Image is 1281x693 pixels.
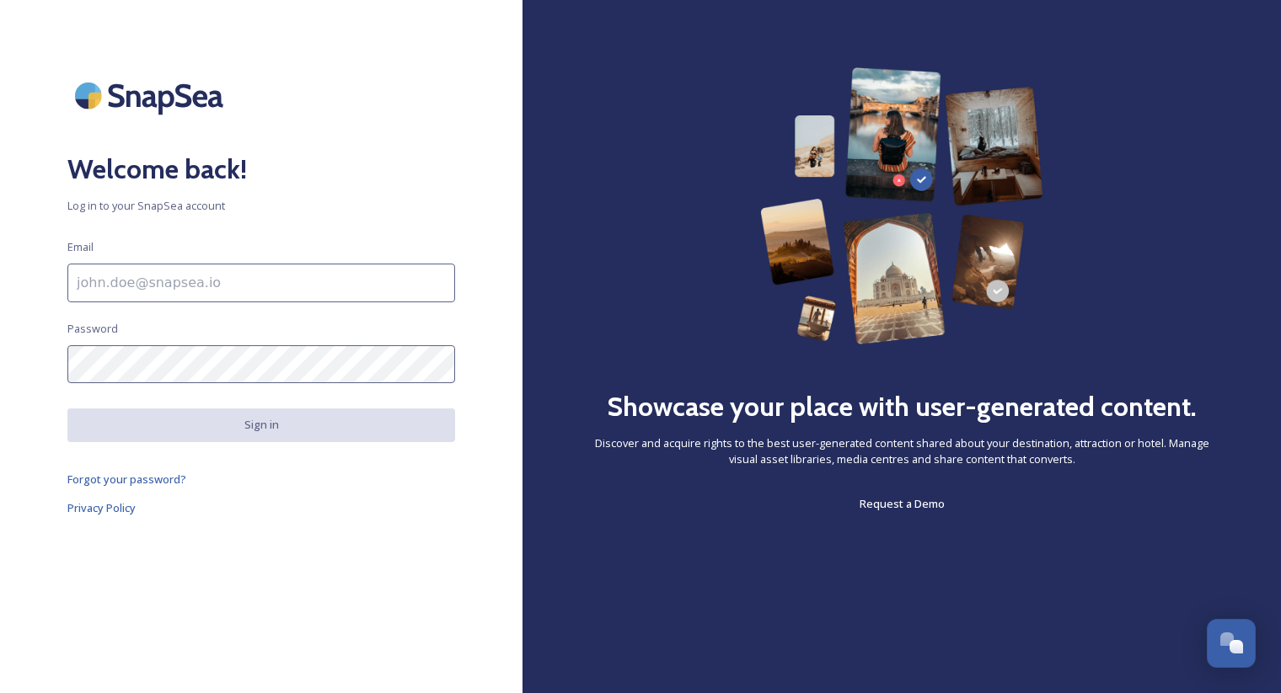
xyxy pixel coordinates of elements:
span: Password [67,321,118,337]
span: Privacy Policy [67,500,136,515]
h2: Showcase your place with user-generated content. [607,386,1197,427]
a: Forgot your password? [67,469,455,489]
a: Privacy Policy [67,498,455,518]
a: Request a Demo [860,493,945,514]
h2: Welcome back! [67,149,455,189]
span: Discover and acquire rights to the best user-generated content shared about your destination, att... [590,435,1214,467]
span: Email [67,239,94,255]
button: Open Chat [1207,619,1256,668]
span: Request a Demo [860,496,945,511]
input: john.doe@snapsea.io [67,264,455,302]
span: Log in to your SnapSea account [67,198,455,214]
button: Sign in [67,408,455,441]
span: Forgot your password? [67,472,186,487]
img: 63b42ca75bacad526042e722_Group%20154-p-800.png [760,67,1043,344]
img: SnapSea Logo [67,67,236,124]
